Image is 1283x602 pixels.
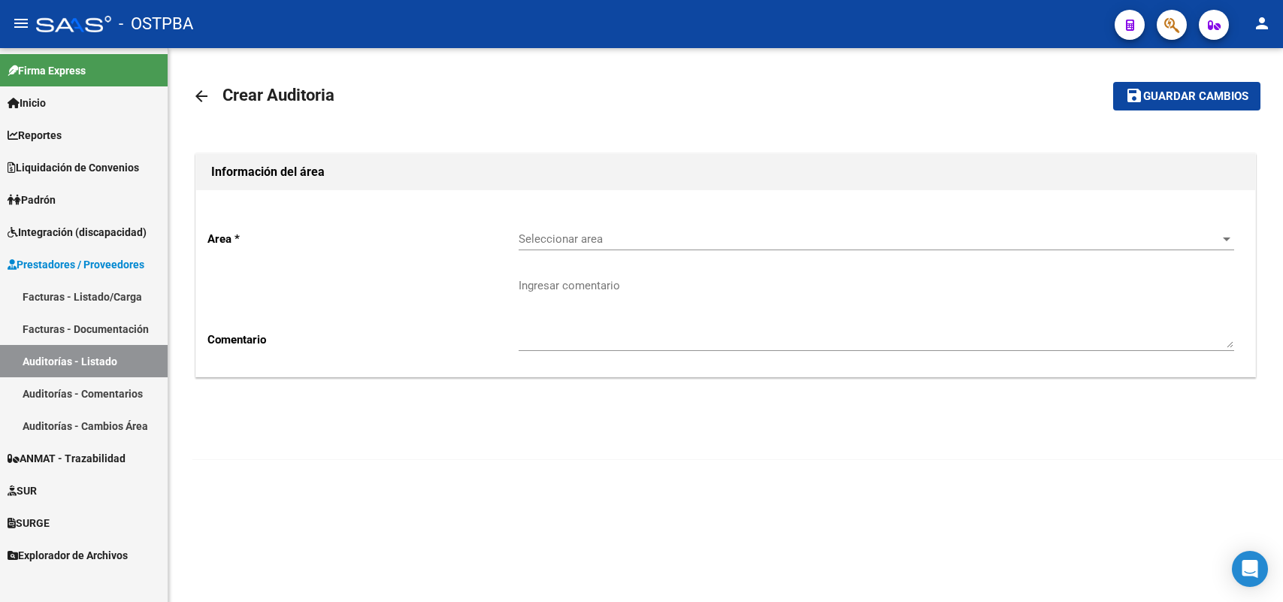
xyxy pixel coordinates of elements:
span: Firma Express [8,62,86,79]
span: SUR [8,483,37,499]
span: Reportes [8,127,62,144]
div: Open Intercom Messenger [1232,551,1268,587]
mat-icon: arrow_back [192,87,210,105]
span: Guardar cambios [1143,90,1248,104]
mat-icon: menu [12,14,30,32]
span: Liquidación de Convenios [8,159,139,176]
mat-icon: person [1253,14,1271,32]
span: ANMAT - Trazabilidad [8,450,126,467]
p: Area * [207,231,519,247]
span: Explorador de Archivos [8,547,128,564]
span: SURGE [8,515,50,531]
h1: Información del área [211,160,1240,184]
span: Padrón [8,192,56,208]
span: Crear Auditoria [222,86,334,104]
span: - OSTPBA [119,8,193,41]
span: Inicio [8,95,46,111]
mat-icon: save [1125,86,1143,104]
span: Integración (discapacidad) [8,224,147,240]
button: Guardar cambios [1113,82,1260,110]
span: Seleccionar area [519,232,1221,246]
p: Comentario [207,331,519,348]
span: Prestadores / Proveedores [8,256,144,273]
